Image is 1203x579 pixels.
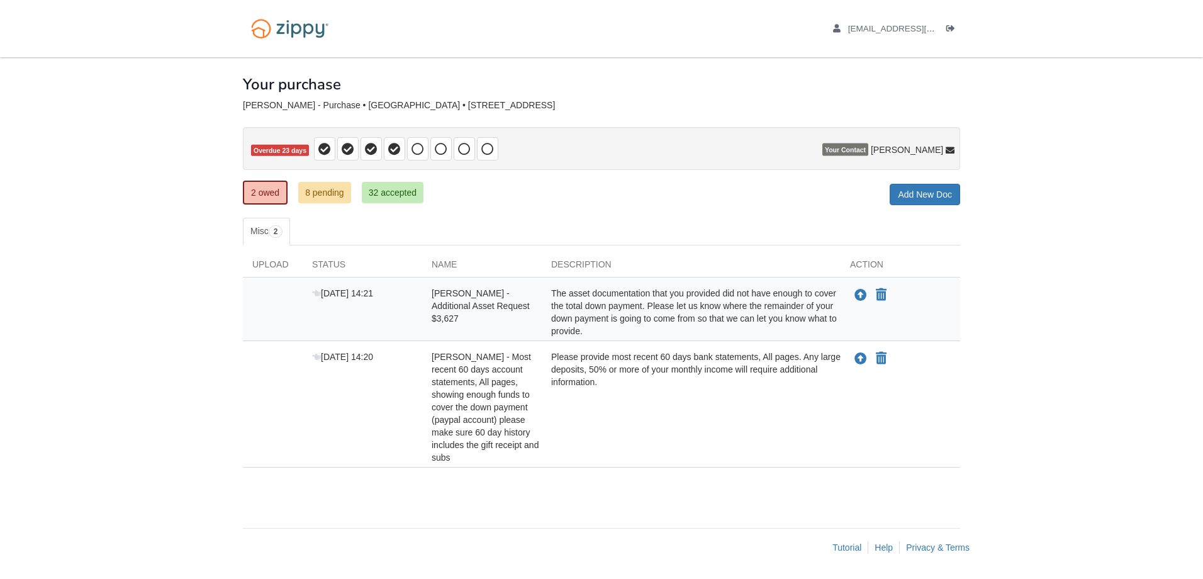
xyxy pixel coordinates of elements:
[946,24,960,37] a: Log out
[848,24,992,33] span: b.richards0302@gmail.com
[542,351,841,464] div: Please provide most recent 60 days bank statements, All pages. Any large deposits, 50% or more of...
[312,352,373,362] span: [DATE] 14:20
[890,184,960,205] a: Add New Doc
[822,143,868,156] span: Your Contact
[432,352,539,463] span: [PERSON_NAME] - Most recent 60 days account statements, All pages, showing enough funds to cover ...
[875,542,893,553] a: Help
[303,258,422,277] div: Status
[906,542,970,553] a: Privacy & Terms
[243,258,303,277] div: Upload
[542,287,841,337] div: The asset documentation that you provided did not have enough to cover the total down payment. Pl...
[875,288,888,303] button: Declare Beverly Richards - Additional Asset Request $3,627 not applicable
[841,258,960,277] div: Action
[269,225,283,238] span: 2
[853,287,868,303] button: Upload Beverly Richards - Additional Asset Request $3,627
[871,143,943,156] span: [PERSON_NAME]
[243,13,337,45] img: Logo
[832,542,861,553] a: Tutorial
[251,145,309,157] span: Overdue 23 days
[243,100,960,111] div: [PERSON_NAME] - Purchase • [GEOGRAPHIC_DATA] • [STREET_ADDRESS]
[833,24,992,37] a: edit profile
[542,258,841,277] div: Description
[422,258,542,277] div: Name
[243,181,288,205] a: 2 owed
[312,288,373,298] span: [DATE] 14:21
[298,182,351,203] a: 8 pending
[875,351,888,366] button: Declare Beverly Richards - Most recent 60 days account statements, All pages, showing enough fund...
[362,182,423,203] a: 32 accepted
[243,76,341,93] h1: Your purchase
[432,288,530,323] span: [PERSON_NAME] - Additional Asset Request $3,627
[853,351,868,367] button: Upload Beverly Richards - Most recent 60 days account statements, All pages, showing enough funds...
[243,218,290,245] a: Misc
